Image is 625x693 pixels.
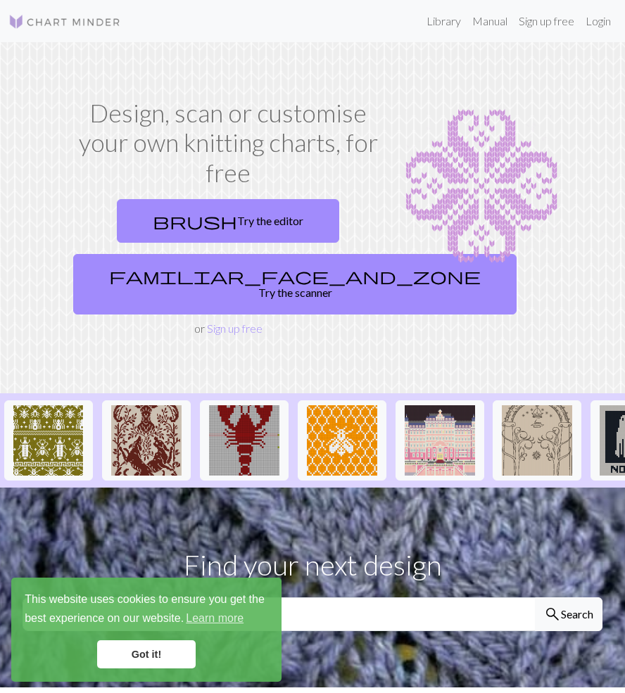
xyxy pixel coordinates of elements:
[11,578,282,682] div: cookieconsent
[111,405,182,476] img: IMG_0917.jpeg
[102,432,191,445] a: IMG_0917.jpeg
[298,400,386,481] button: Mehiläinen
[117,199,339,243] a: Try the editor
[209,405,279,476] img: Copy of Copy of Lobster
[535,597,602,631] button: Search
[184,608,246,629] a: learn more about cookies
[13,405,84,476] img: Repeating bugs
[97,640,196,668] a: dismiss cookie message
[4,400,93,481] button: Repeating bugs
[421,7,467,35] a: Library
[396,400,484,481] button: Copy of Grand-Budapest-Hotel-Exterior.jpg
[8,13,121,30] img: Logo
[25,591,268,629] span: This website uses cookies to ensure you get the best experience on our website.
[513,7,580,35] a: Sign up free
[493,400,581,481] button: portededurin1.jpg
[502,405,572,476] img: portededurin1.jpg
[307,405,377,476] img: Mehiläinen
[23,544,602,586] p: Find your next design
[153,211,237,231] span: brush
[467,7,513,35] a: Manual
[68,193,389,337] div: or
[102,400,191,481] button: IMG_0917.jpeg
[493,432,581,445] a: portededurin1.jpg
[544,604,561,624] span: search
[405,98,557,274] img: Chart example
[200,400,289,481] button: Copy of Copy of Lobster
[405,405,475,476] img: Copy of Grand-Budapest-Hotel-Exterior.jpg
[580,7,617,35] a: Login
[4,432,93,445] a: Repeating bugs
[298,432,386,445] a: Mehiläinen
[73,254,517,314] a: Try the scanner
[200,432,289,445] a: Copy of Copy of Lobster
[396,432,484,445] a: Copy of Grand-Budapest-Hotel-Exterior.jpg
[109,266,481,286] span: familiar_face_and_zone
[68,98,389,188] h1: Design, scan or customise your own knitting charts, for free
[207,322,263,335] a: Sign up free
